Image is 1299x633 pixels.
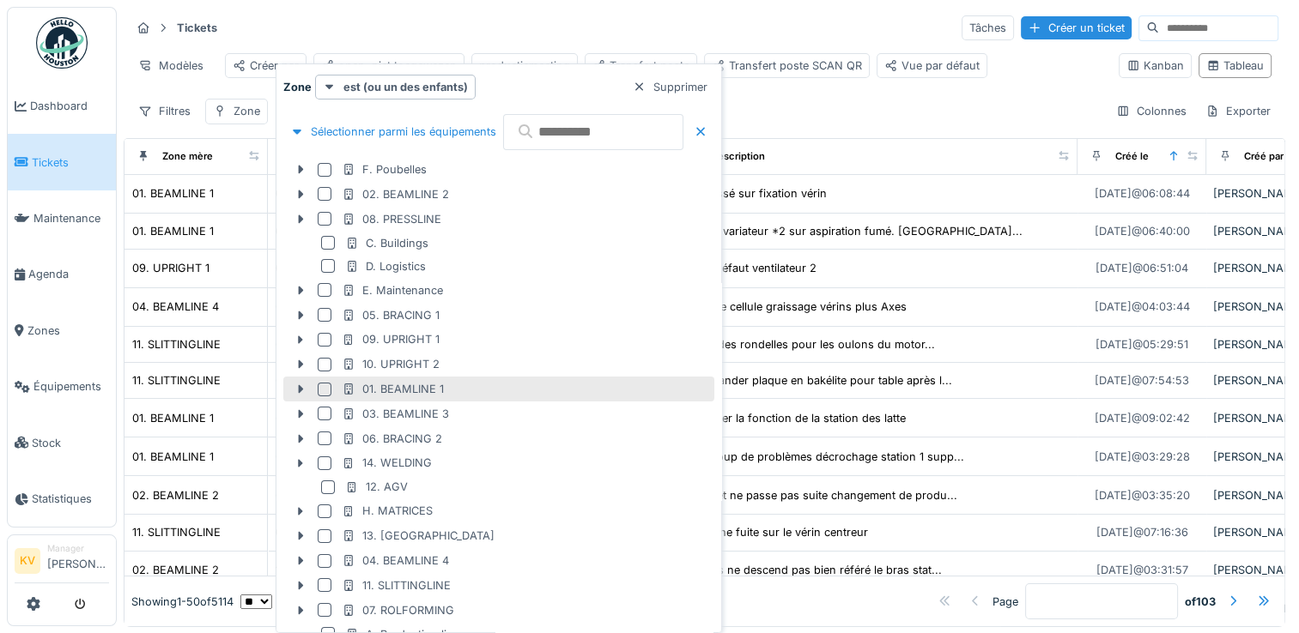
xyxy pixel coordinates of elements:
[342,356,440,372] div: 10. UPRIGHT 2
[342,307,440,323] div: 05. BRACING 1
[234,103,260,119] div: Zone
[32,491,109,507] span: Statistiques
[132,449,214,465] div: 01. BEAMLINE 1
[342,431,442,447] div: 06. BRACING 2
[342,455,432,471] div: 14. WELDING
[342,282,443,298] div: E. Maintenance
[342,527,495,544] div: 13. [GEOGRAPHIC_DATA]
[233,57,299,74] div: Créer par
[342,211,441,227] div: 08. PRESSLINE
[1021,16,1132,39] div: Créer un ticket
[1126,57,1184,74] div: Kanban
[345,235,428,251] div: C. Buildings
[32,154,109,171] span: Tickets
[711,149,765,164] div: Description
[1115,149,1149,164] div: Créé le
[132,410,214,426] div: 01. BEAMLINE 1
[132,524,221,540] div: 11. SLITTINGLINE
[1244,149,1284,164] div: Créé par
[592,57,689,74] div: Transfert poste
[685,223,1023,239] div: Défaut variateur *2 sur aspiration fumé. [GEOGRAPHIC_DATA]...
[33,378,109,395] span: Équipements
[1198,99,1278,124] div: Exporter
[685,562,942,578] div: Le bras ne descend pas bien référé le bras stat...
[345,258,426,274] div: D. Logistics
[1095,298,1190,315] div: [DATE] @ 04:03:44
[15,548,40,574] li: KV
[28,266,109,282] span: Agenda
[132,562,219,578] div: 02. BEAMLINE 2
[132,260,209,276] div: 09. UPRIGHT 1
[1095,223,1190,239] div: [DATE] @ 06:40:00
[170,20,224,36] strong: Tickets
[479,57,570,74] div: productiemeeting
[132,298,219,315] div: 04. BEAMLINE 4
[626,75,714,99] div: Supprimer
[283,79,312,95] strong: Zone
[132,336,221,353] div: 11. SLITTINGLINE
[131,99,198,124] div: Filtres
[30,98,109,114] span: Dashboard
[1185,594,1216,610] strong: of 103
[342,552,449,569] div: 04. BEAMLINE 4
[36,17,88,69] img: Badge_color-CXgf-gQk.svg
[1095,487,1190,503] div: [DATE] @ 03:35:20
[685,298,907,315] div: Réglage cellule graissage vérins plus Axes
[47,542,109,579] li: [PERSON_NAME]
[321,57,457,74] div: open, niet toegewezen
[342,381,444,397] div: 01. BEAMLINE 1
[162,149,213,164] div: Zone mère
[685,260,816,276] div: UPR1 défaut ventilateur 2
[1096,260,1188,276] div: [DATE] @ 06:51:04
[1095,449,1190,465] div: [DATE] @ 03:29:28
[1096,524,1188,540] div: [DATE] @ 07:16:36
[992,594,1018,610] div: Page
[131,53,211,78] div: Modèles
[1096,336,1188,353] div: [DATE] @ 05:29:51
[1096,562,1188,578] div: [DATE] @ 03:31:57
[1095,185,1190,202] div: [DATE] @ 06:08:44
[32,435,109,451] span: Stock
[132,223,214,239] div: 01. BEAMLINE 1
[342,186,449,202] div: 02. BEAMLINE 2
[132,372,221,389] div: 11. SLITTINGLINE
[27,323,109,339] span: Zones
[685,410,906,426] div: controler la fonction de la station des latte
[132,185,214,202] div: 01. BEAMLINE 1
[342,406,449,422] div: 03. BEAMLINE 3
[342,602,454,618] div: 07. ROLFORMING
[342,577,451,594] div: 11. SLITTINGLINE
[342,503,433,519] div: H. MATRICES
[685,449,964,465] div: Beaucoup de problèmes décrochage station 1 supp...
[345,479,408,495] div: 12. AGV
[343,79,468,95] strong: est (ou un des enfants)
[685,185,827,202] div: Vis cassé sur fixation vérin
[132,487,219,503] div: 02. BEAMLINE 2
[685,524,868,540] div: Il y a une fuite sur le vérin centreur
[712,57,862,74] div: Transfert poste SCAN QR
[1095,410,1190,426] div: [DATE] @ 09:02:42
[1206,57,1264,74] div: Tableau
[1108,99,1194,124] div: Colonnes
[342,161,427,178] div: F. Poubelles
[884,57,980,74] div: Vue par défaut
[685,372,952,389] div: Commander plaque en bakélite pour table après l...
[33,210,109,226] span: Maintenance
[47,542,109,555] div: Manager
[685,487,957,503] div: Le reset ne passe pas suite changement de produ...
[240,594,356,610] div: items per page
[131,594,234,610] div: Showing 1 - 50 of 5114
[283,120,503,143] div: Sélectionner parmi les équipements
[342,331,440,347] div: 09. UPRIGHT 1
[962,15,1014,40] div: Tâches
[1095,372,1189,389] div: [DATE] @ 07:54:53
[685,336,935,353] div: Il faut des rondelles pour les oulons du motor...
